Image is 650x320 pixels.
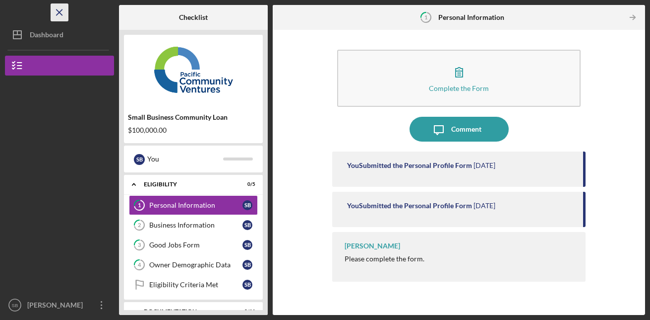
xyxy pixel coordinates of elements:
button: Complete the Form [337,50,581,107]
div: Eligibility Criteria Met [149,281,242,289]
div: Comment [451,117,481,142]
tspan: 4 [138,262,141,268]
a: 2Business InformationSB [129,215,258,235]
div: Small Business Community Loan [128,113,259,121]
a: 1Personal InformationSB [129,195,258,215]
tspan: 1 [138,202,141,209]
div: Owner Demographic Data [149,261,242,269]
time: 2025-09-28 19:59 [473,202,495,210]
div: Business Information [149,221,242,229]
tspan: 1 [424,14,427,20]
div: [PERSON_NAME] [345,242,400,250]
div: 0 / 11 [237,309,255,315]
a: 4Owner Demographic DataSB [129,255,258,275]
div: Eligibility [144,181,231,187]
div: Documentation [144,309,231,315]
button: SB[PERSON_NAME] [5,295,114,315]
div: Dashboard [30,25,63,47]
button: Dashboard [5,25,114,45]
div: Good Jobs Form [149,241,242,249]
text: SB [12,303,18,308]
tspan: 3 [138,242,141,248]
div: 0 / 5 [237,181,255,187]
div: S B [242,260,252,270]
a: Eligibility Criteria MetSB [129,275,258,295]
button: Comment [410,117,509,142]
div: S B [242,240,252,250]
div: $100,000.00 [128,126,259,134]
div: You Submitted the Personal Profile Form [347,202,472,210]
div: S B [134,154,145,165]
b: Checklist [179,13,208,21]
div: Complete the Form [429,84,489,92]
div: S B [242,280,252,290]
div: You [147,151,223,167]
b: Personal Information [438,13,504,21]
div: Please complete the form. [345,255,424,263]
div: S B [242,200,252,210]
div: [PERSON_NAME] [25,295,89,318]
div: You Submitted the Personal Profile Form [347,161,472,169]
img: Product logo [124,40,263,99]
time: 2025-09-28 20:08 [473,161,495,169]
a: 3Good Jobs FormSB [129,235,258,255]
div: S B [242,220,252,230]
div: Personal Information [149,201,242,209]
tspan: 2 [138,222,141,229]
